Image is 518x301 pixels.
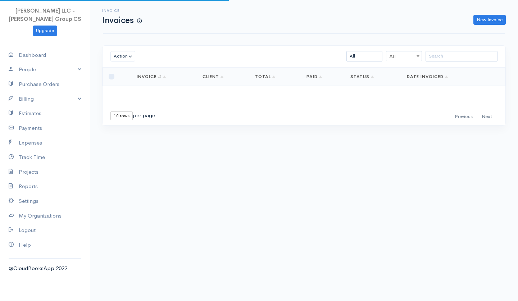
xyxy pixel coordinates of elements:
a: New Invoice [473,15,506,25]
div: @CloudBooksApp 2022 [9,264,81,273]
a: Status [350,74,374,79]
a: Paid [306,74,322,79]
div: per page [110,111,155,120]
span: [PERSON_NAME] LLC - [PERSON_NAME] Group CS [9,7,81,22]
span: How to create your first Invoice? [137,18,142,24]
button: Action [110,51,135,61]
a: Invoice # [137,74,166,79]
input: Search [426,51,497,61]
span: All [386,51,422,61]
a: Total [255,74,275,79]
h1: Invoices [102,16,142,25]
a: Upgrade [33,26,57,36]
a: Date Invoiced [407,74,447,79]
h6: Invoice [102,9,142,13]
a: Client [203,74,223,79]
span: All [386,51,422,61]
